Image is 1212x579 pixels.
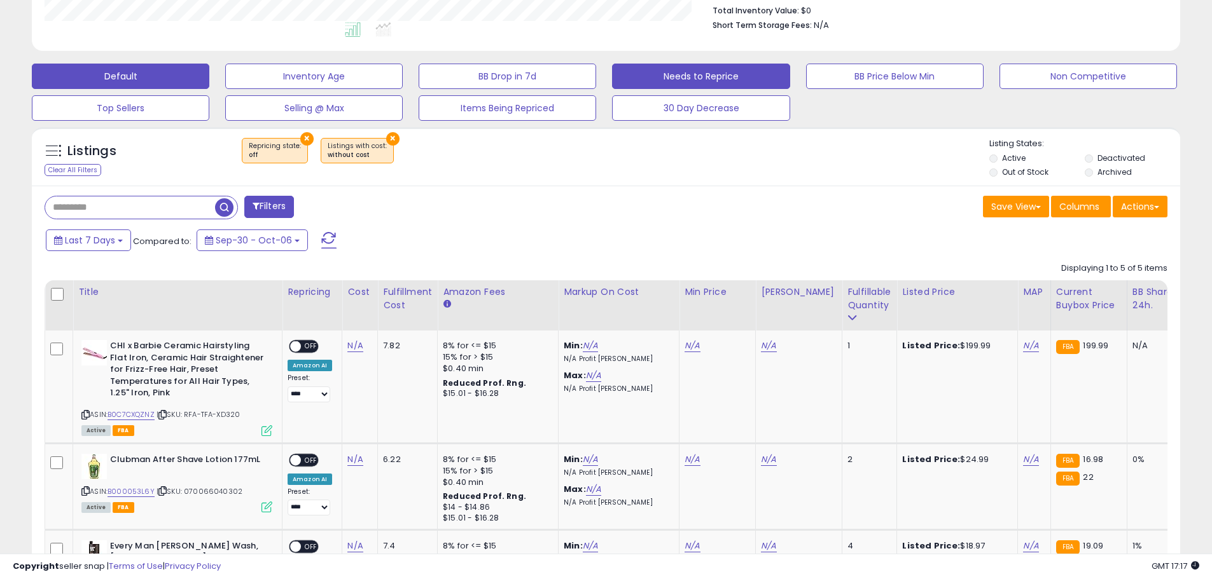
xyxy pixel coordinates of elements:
[110,454,265,469] b: Clubman After Shave Lotion 177mL
[419,64,596,89] button: BB Drop in 7d
[814,19,829,31] span: N/A
[301,541,321,552] span: OFF
[564,285,674,299] div: Markup on Cost
[65,234,115,247] span: Last 7 Days
[443,378,526,388] b: Reduced Prof. Rng.
[1002,153,1026,163] label: Active
[847,340,887,351] div: 1
[386,132,400,146] button: ×
[612,95,790,121] button: 30 Day Decrease
[989,138,1180,150] p: Listing States:
[443,454,548,465] div: 8% for <= $15
[249,151,301,160] div: off
[225,95,403,121] button: Selling @ Max
[347,540,363,552] a: N/A
[46,229,131,251] button: Last 7 Days
[383,454,428,465] div: 6.22
[301,341,321,352] span: OFF
[110,340,265,402] b: CHI x Barbie Ceramic Hairstyling Flat Iron, Ceramic Hair Straightener for Frizz-Free Hair, Preset...
[110,540,265,579] b: Every Man [PERSON_NAME] Wash, [GEOGRAPHIC_DATA], 16.9 Fluid Ounce
[1023,453,1038,466] a: N/A
[902,285,1012,299] div: Listed Price
[685,339,700,352] a: N/A
[1113,196,1167,217] button: Actions
[443,340,548,351] div: 8% for <= $15
[564,468,669,477] p: N/A Profit [PERSON_NAME]
[225,64,403,89] button: Inventory Age
[13,561,221,573] div: seller snap | |
[761,540,776,552] a: N/A
[564,385,669,393] p: N/A Profit [PERSON_NAME]
[443,502,548,513] div: $14 - $14.86
[443,388,548,399] div: $15.01 - $16.28
[244,196,294,218] button: Filters
[443,299,450,310] small: Amazon Fees.
[1152,560,1199,572] span: 2025-10-14 17:17 GMT
[902,340,1008,351] div: $199.99
[32,64,209,89] button: Default
[443,491,526,501] b: Reduced Prof. Rng.
[249,141,301,160] span: Repricing state :
[109,560,163,572] a: Terms of Use
[1132,285,1179,312] div: BB Share 24h.
[685,453,700,466] a: N/A
[288,285,337,299] div: Repricing
[1056,472,1080,486] small: FBA
[288,487,332,516] div: Preset:
[583,453,598,466] a: N/A
[564,498,669,507] p: N/A Profit [PERSON_NAME]
[1056,340,1080,354] small: FBA
[32,95,209,121] button: Top Sellers
[383,540,428,552] div: 7.4
[197,229,308,251] button: Sep-30 - Oct-06
[443,351,548,363] div: 15% for > $15
[1132,540,1174,552] div: 1%
[806,64,984,89] button: BB Price Below Min
[288,473,332,485] div: Amazon AI
[564,369,586,381] b: Max:
[383,340,428,351] div: 7.82
[301,454,321,465] span: OFF
[559,280,679,330] th: The percentage added to the cost of goods (COGS) that forms the calculator for Min & Max prices.
[113,502,134,513] span: FBA
[902,540,960,552] b: Listed Price:
[1000,64,1177,89] button: Non Competitive
[1083,339,1108,351] span: 199.99
[586,483,601,496] a: N/A
[1023,339,1038,352] a: N/A
[157,486,242,496] span: | SKU: 070066040302
[847,540,887,552] div: 4
[1023,285,1045,299] div: MAP
[1097,167,1132,177] label: Archived
[1061,262,1167,275] div: Displaying 1 to 5 of 5 items
[1051,196,1111,217] button: Columns
[713,20,812,31] b: Short Term Storage Fees:
[419,95,596,121] button: Items Being Repriced
[328,141,387,160] span: Listings with cost :
[81,502,111,513] span: All listings currently available for purchase on Amazon
[1056,540,1080,554] small: FBA
[113,425,134,436] span: FBA
[847,454,887,465] div: 2
[583,339,598,352] a: N/A
[685,540,700,552] a: N/A
[1056,285,1122,312] div: Current Buybox Price
[133,235,192,247] span: Compared to:
[564,483,586,495] b: Max:
[13,560,59,572] strong: Copyright
[902,454,1008,465] div: $24.99
[157,409,240,419] span: | SKU: RFA-TFA-XD320
[1132,454,1174,465] div: 0%
[564,355,669,364] p: N/A Profit [PERSON_NAME]
[81,540,107,566] img: 313stP3EtWL._SL40_.jpg
[108,409,155,420] a: B0C7CXQZNZ
[81,340,107,365] img: 31dZsb0oF0L._SL40_.jpg
[761,339,776,352] a: N/A
[761,285,837,299] div: [PERSON_NAME]
[108,486,155,497] a: B000053L6Y
[81,454,272,512] div: ASIN:
[902,339,960,351] b: Listed Price:
[216,234,292,247] span: Sep-30 - Oct-06
[1097,153,1145,163] label: Deactivated
[564,540,583,552] b: Min:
